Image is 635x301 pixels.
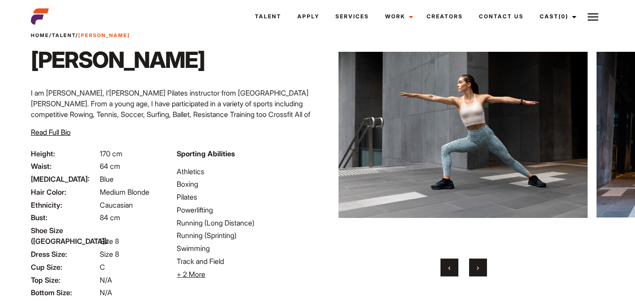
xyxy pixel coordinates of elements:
a: Apply [289,4,327,29]
span: C [100,263,105,272]
a: Contact Us [471,4,532,29]
span: Blue [100,175,114,184]
p: I am [PERSON_NAME], I’[PERSON_NAME] Pilates instructor from [GEOGRAPHIC_DATA][PERSON_NAME]. From ... [31,88,312,173]
span: N/A [100,276,112,284]
a: Talent [52,32,76,38]
span: [MEDICAL_DATA]: [31,174,98,184]
span: Top Size: [31,275,98,285]
li: Running (Long Distance) [177,217,312,228]
a: Talent [247,4,289,29]
a: Creators [419,4,471,29]
button: Read Full Bio [31,127,71,138]
span: Next [477,263,479,272]
span: Ethnicity: [31,200,98,210]
span: Caucasian [100,201,133,209]
strong: Sporting Abilities [177,149,235,158]
span: Shoe Size ([GEOGRAPHIC_DATA]): [31,225,98,247]
li: Athletics [177,166,312,177]
span: 170 cm [100,149,123,158]
span: Cup Size: [31,262,98,272]
img: Burger icon [588,12,598,22]
li: Boxing [177,179,312,189]
span: Bust: [31,212,98,223]
li: Swimming [177,243,312,254]
span: Hair Color: [31,187,98,197]
span: Size 8 [100,237,119,246]
li: Powerlifting [177,205,312,215]
span: 84 cm [100,213,120,222]
a: Cast(0) [532,4,582,29]
span: Dress Size: [31,249,98,259]
img: cropped-aefm-brand-fav-22-square.png [31,8,49,25]
span: Waist: [31,161,98,171]
a: Home [31,32,49,38]
li: Track and Field [177,256,312,267]
a: Work [377,4,419,29]
span: / / [31,32,130,39]
strong: [PERSON_NAME] [78,32,130,38]
span: 64 cm [100,162,120,171]
span: Previous [448,263,450,272]
span: Height: [31,148,98,159]
span: Size 8 [100,250,119,259]
span: + 2 More [177,270,205,279]
a: Services [327,4,377,29]
span: N/A [100,288,112,297]
li: Pilates [177,192,312,202]
h1: [PERSON_NAME] [31,46,205,73]
span: (0) [559,13,568,20]
span: Bottom Size: [31,287,98,298]
span: Medium Blonde [100,188,149,196]
li: Running (Sprinting) [177,230,312,241]
span: Read Full Bio [31,128,71,137]
img: Low Res 8 1 [339,22,588,248]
